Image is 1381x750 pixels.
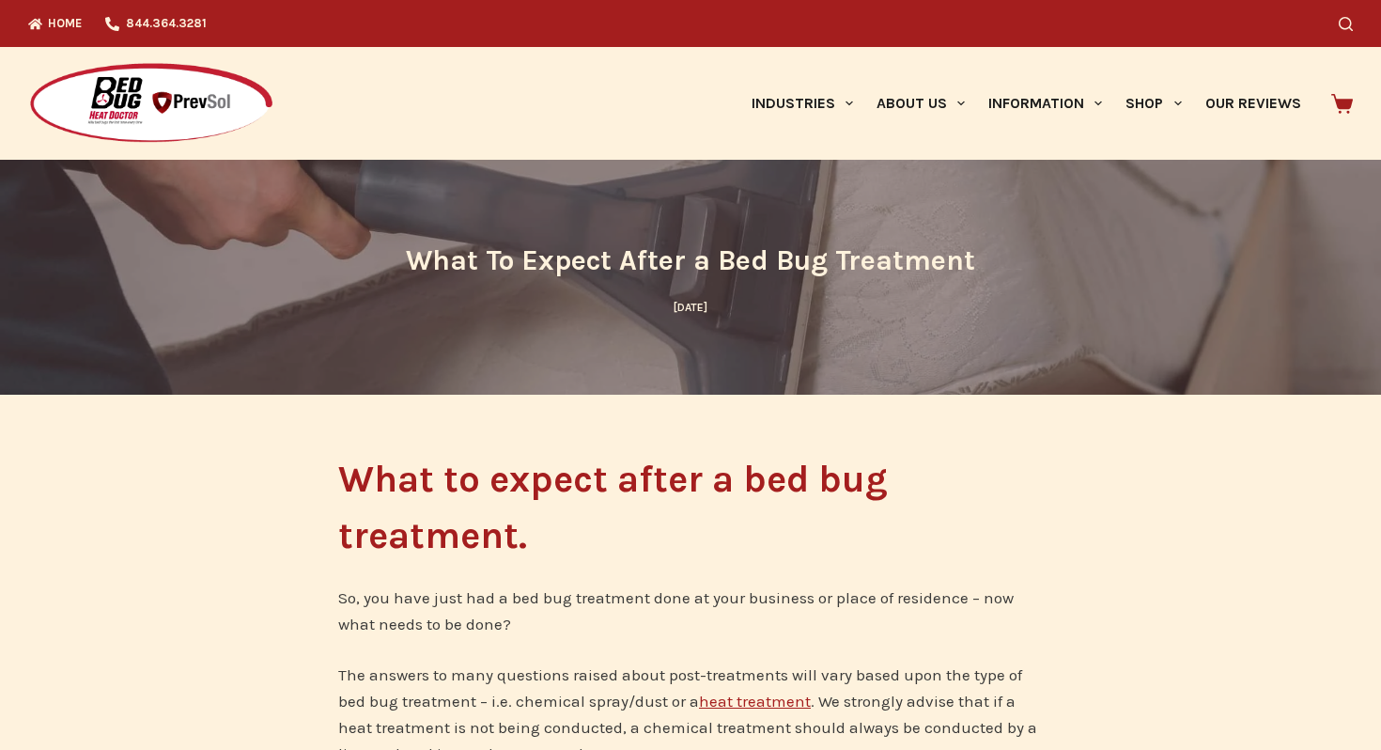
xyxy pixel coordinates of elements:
[977,47,1114,160] a: Information
[1339,17,1353,31] button: Search
[1114,47,1193,160] a: Shop
[338,240,1043,282] h1: What To Expect After a Bed Bug Treatment
[1193,47,1312,160] a: Our Reviews
[739,47,864,160] a: Industries
[699,692,811,711] a: heat treatment
[338,451,1043,564] h1: What to expect after a bed bug treatment.
[674,301,707,314] time: [DATE]
[28,62,274,146] img: Prevsol/Bed Bug Heat Doctor
[864,47,976,160] a: About Us
[338,585,1043,637] p: So, you have just had a bed bug treatment done at your business or place of residence – now what ...
[739,47,1312,160] nav: Primary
